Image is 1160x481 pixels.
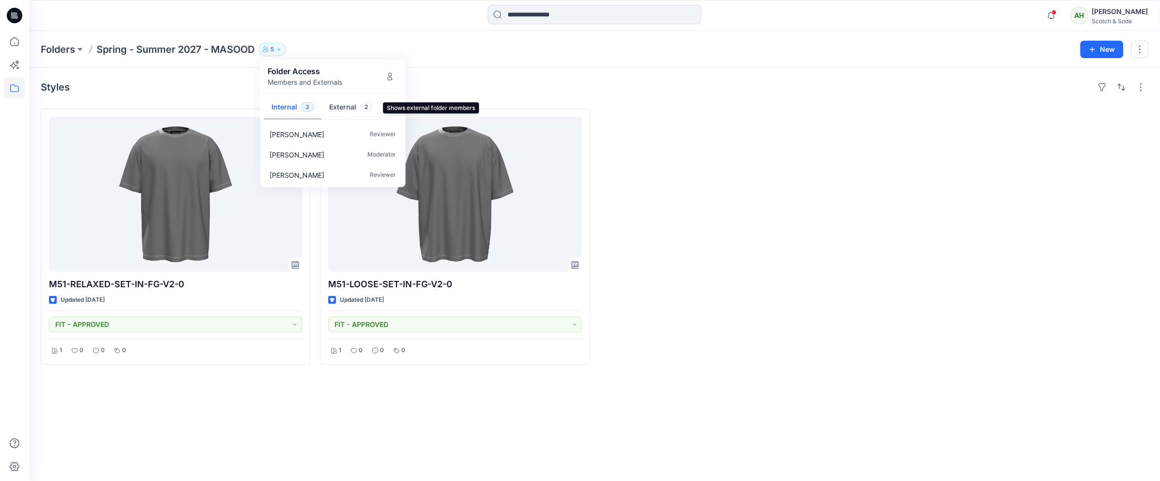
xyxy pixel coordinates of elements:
span: 2 [360,102,372,112]
p: Reviewer [370,129,396,140]
button: 5 [258,43,286,56]
p: Meeri Sorvari [270,129,324,140]
p: Updated [DATE] [61,295,105,305]
p: Folder Access [268,65,342,77]
p: 1 [339,345,341,356]
p: 0 [122,345,126,356]
p: Reviewer [370,170,396,180]
p: 5 [270,44,274,55]
button: New [1080,41,1123,58]
a: M51-LOOSE-SET-IN-FG-V2-0 [328,117,581,272]
p: Updated [DATE] [340,295,384,305]
p: M51-LOOSE-SET-IN-FG-V2-0 [328,278,581,291]
a: [PERSON_NAME]Moderator [262,144,403,165]
p: 0 [79,345,83,356]
p: Moderator [367,150,396,160]
p: Members and Externals [268,77,342,87]
p: Ash Harris [270,170,324,180]
p: 1 [60,345,62,356]
button: Internal [264,95,321,120]
div: Scotch & Soda [1092,17,1148,25]
span: 3 [301,102,314,112]
a: Folders [41,43,75,56]
div: AH [1070,7,1088,24]
a: M51-RELAXED-SET-IN-FG-V2-0 [49,117,302,272]
a: [PERSON_NAME]Reviewer [262,165,403,185]
p: Ashley Harris [270,150,324,160]
p: 0 [359,345,363,356]
button: External [321,95,380,120]
a: [PERSON_NAME]Reviewer [262,124,403,144]
p: M51-RELAXED-SET-IN-FG-V2-0 [49,278,302,291]
p: 0 [101,345,105,356]
p: 0 [401,345,405,356]
h4: Styles [41,81,70,93]
div: [PERSON_NAME] [1092,6,1148,17]
p: 0 [380,345,384,356]
button: Manage Users [382,69,397,84]
p: Spring - Summer 2027 - MASOOD [96,43,254,56]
